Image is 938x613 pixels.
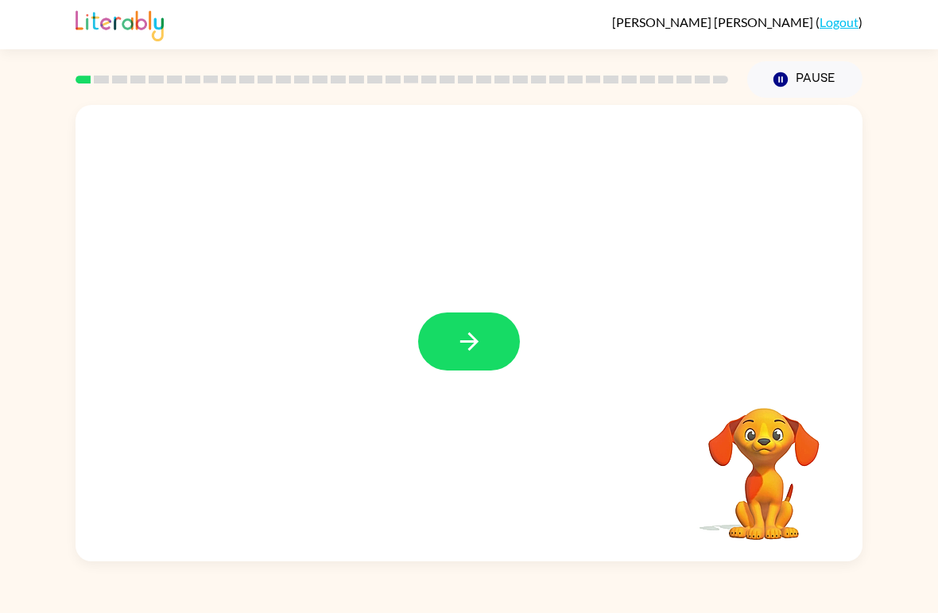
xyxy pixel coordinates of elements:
a: Logout [820,14,859,29]
div: ( ) [612,14,862,29]
img: Literably [76,6,164,41]
span: [PERSON_NAME] [PERSON_NAME] [612,14,816,29]
video: Your browser must support playing .mp4 files to use Literably. Please try using another browser. [684,383,843,542]
button: Pause [747,61,862,98]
